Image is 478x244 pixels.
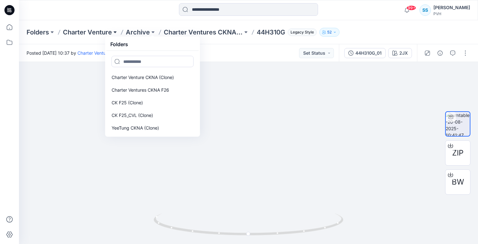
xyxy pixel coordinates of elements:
[452,176,464,188] span: BW
[126,28,150,37] a: Archive
[112,99,143,107] p: CK F25 (Clone)
[388,48,412,58] button: 2JX
[63,28,112,37] a: Charter Venture
[164,28,243,37] a: Charter Ventures CKNA F26
[112,74,174,81] p: Charter Venture CKNA (Clone)
[433,11,470,16] div: PVH
[27,28,49,37] a: Folders
[112,124,159,132] p: YeeTung CKNA (Clone)
[77,50,110,56] a: Charter Venture
[108,96,198,109] a: CK F25 (Clone)
[433,4,470,11] div: [PERSON_NAME]
[108,71,198,84] a: Charter Venture CKNA (Clone)
[420,4,431,16] div: SS
[452,147,463,159] span: ZIP
[344,48,386,58] button: 44H310G_01
[399,50,408,57] div: 2JX
[27,50,110,56] span: Posted [DATE] 10:37 by
[108,109,198,122] a: CK F25_CVL (Clone)
[112,112,153,119] p: CK F25_CVL (Clone)
[327,29,332,36] p: 52
[285,28,317,37] button: Legacy Style
[435,48,445,58] button: Details
[108,84,198,96] a: Charter Ventures CKNA F26
[355,50,382,57] div: 44H310G_01
[407,5,416,10] span: 99+
[288,28,317,36] span: Legacy Style
[257,28,285,37] p: 44H310G
[446,112,470,136] img: turntable-20-08-2025-10:41:47
[139,25,358,244] img: eyJhbGciOiJIUzI1NiIsImtpZCI6IjAiLCJzbHQiOiJzZXMiLCJ0eXAiOiJKV1QifQ.eyJkYXRhIjp7InR5cGUiOiJzdG9yYW...
[112,86,169,94] p: Charter Ventures CKNA F26
[107,38,132,51] h5: Folders
[108,122,198,134] a: YeeTung CKNA (Clone)
[319,28,340,37] button: 52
